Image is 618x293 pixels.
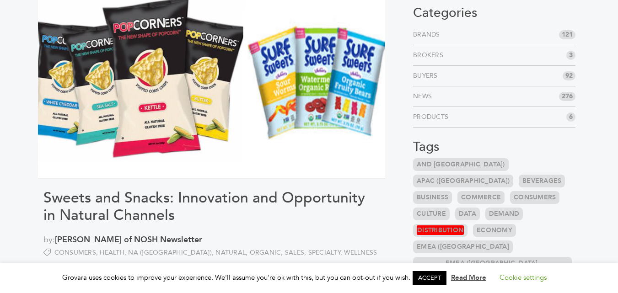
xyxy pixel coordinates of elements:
[308,248,344,257] a: Specialty
[54,248,100,257] a: Consumers
[62,273,556,282] span: Grovara uses cookies to improve your experience. We'll assume you're ok with this, but you can op...
[413,208,450,220] a: Culture
[250,248,285,257] a: Organic
[500,273,547,282] a: Cookie settings
[559,30,575,39] span: 121
[344,248,377,257] a: Wellness
[413,112,452,122] a: Products
[485,208,523,220] a: Demand
[417,225,464,235] em: Distribution
[413,240,513,253] a: EMEA ([GEOGRAPHIC_DATA]
[43,234,380,246] span: by:
[128,248,215,257] a: NA ([GEOGRAPHIC_DATA])
[413,92,435,101] a: News
[285,248,308,257] a: Sales
[55,234,202,245] a: [PERSON_NAME] of NOSH Newsletter
[473,224,516,237] a: Economy
[566,51,575,60] span: 3
[457,191,505,204] a: Commerce
[413,271,446,285] a: ACCEPT
[413,71,441,80] a: Buyers
[413,5,575,21] h3: Categories
[413,30,444,39] a: Brands
[100,248,128,257] a: Health
[413,175,513,187] a: APAC ([GEOGRAPHIC_DATA])
[559,92,575,101] span: 276
[413,158,509,171] a: and [GEOGRAPHIC_DATA])
[413,51,447,60] a: Brokers
[451,273,486,282] a: Read More
[563,71,575,80] span: 92
[455,208,480,220] a: Data
[510,191,559,204] a: Consumers
[413,224,468,237] a: Distribution
[215,248,249,257] a: Natural
[413,191,452,204] a: Business
[519,175,565,187] a: Beverages
[413,257,572,288] a: EMEA ([GEOGRAPHIC_DATA], [GEOGRAPHIC_DATA], and [GEOGRAPHIC_DATA])
[43,189,380,224] h1: Sweets and Snacks: Innovation and Opportunity in Natural Channels
[566,112,575,122] span: 6
[413,139,575,155] h3: Tags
